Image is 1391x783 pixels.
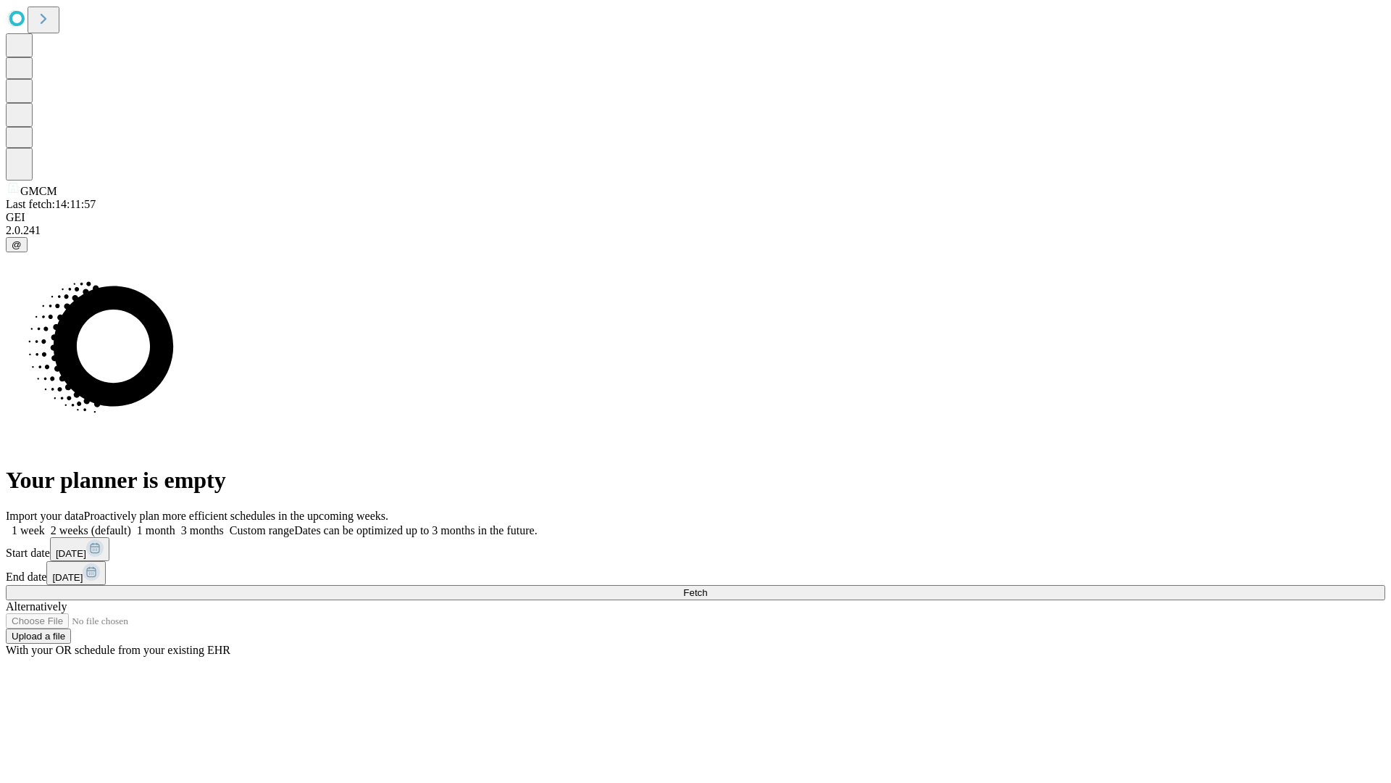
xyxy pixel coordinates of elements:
[683,587,707,598] span: Fetch
[6,224,1385,237] div: 2.0.241
[52,572,83,583] span: [DATE]
[181,524,224,536] span: 3 months
[6,585,1385,600] button: Fetch
[12,524,45,536] span: 1 week
[6,644,230,656] span: With your OR schedule from your existing EHR
[6,561,1385,585] div: End date
[294,524,537,536] span: Dates can be optimized up to 3 months in the future.
[6,537,1385,561] div: Start date
[137,524,175,536] span: 1 month
[230,524,294,536] span: Custom range
[56,548,86,559] span: [DATE]
[20,185,57,197] span: GMCM
[6,629,71,644] button: Upload a file
[6,211,1385,224] div: GEI
[6,237,28,252] button: @
[46,561,106,585] button: [DATE]
[51,524,131,536] span: 2 weeks (default)
[12,239,22,250] span: @
[6,198,96,210] span: Last fetch: 14:11:57
[6,467,1385,494] h1: Your planner is empty
[6,600,67,613] span: Alternatively
[50,537,109,561] button: [DATE]
[84,510,388,522] span: Proactively plan more efficient schedules in the upcoming weeks.
[6,510,84,522] span: Import your data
